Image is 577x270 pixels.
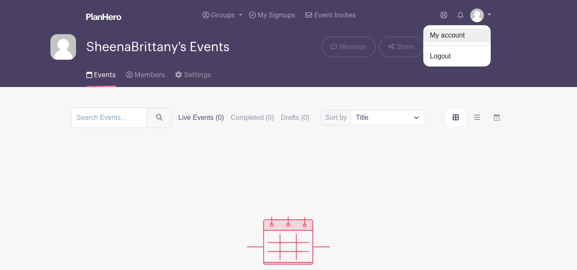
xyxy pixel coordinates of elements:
[179,113,310,123] div: filters
[50,34,76,60] img: default-ce2991bfa6775e67f084385cd625a349d9dcbb7a52a09fb2fda1e96e2d18dcdb.png
[446,109,507,126] div: order and view
[86,40,229,54] span: SheenaBrittany's Events
[423,49,491,63] a: Logout
[175,60,211,87] a: Settings
[396,42,415,52] span: Share
[258,12,295,19] span: My Signups
[126,60,165,87] a: Members
[379,37,423,57] a: Share
[86,13,121,20] img: logo_white-6c42ec7e38ccf1d336a20a19083b03d10ae64f83f12c07503d8b9e83406b4c7d.svg
[423,29,491,42] a: My account
[211,12,235,19] span: Groups
[322,37,376,57] a: Message
[470,9,484,22] img: default-ce2991bfa6775e67f084385cd625a349d9dcbb7a52a09fb2fda1e96e2d18dcdb.png
[281,113,310,123] label: Drafts (0)
[184,72,211,78] span: Settings
[135,72,165,78] span: Members
[94,72,116,78] span: Events
[179,113,224,123] label: Live Events (0)
[314,12,356,19] span: Event Invites
[231,113,274,123] label: Completed (0)
[71,107,147,128] input: Search Events...
[247,217,330,265] img: events_empty-56550af544ae17c43cc50f3ebafa394433d06d5f1891c01edc4b5d1d59cfda54.svg
[86,60,116,87] a: Events
[423,25,491,67] div: Groups
[339,42,367,52] span: Message
[325,113,350,123] label: Sort by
